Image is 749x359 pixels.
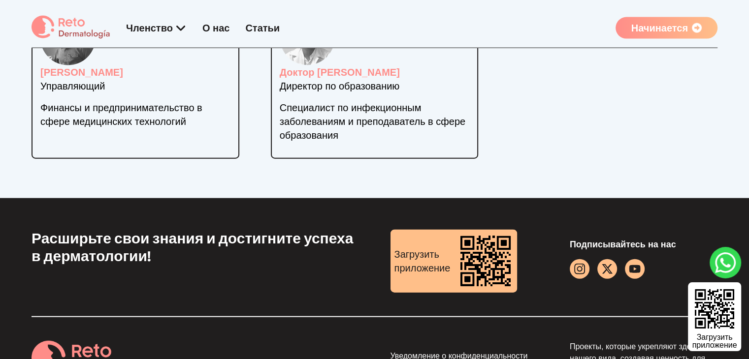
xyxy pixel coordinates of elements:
[692,341,737,349] font: приложение
[40,81,105,91] font: Управляющий
[32,16,110,40] img: Логотип конкурса дерматологии
[597,259,617,279] a: Кнопка Facebook
[271,1,479,159] a: Доктор Ури ТорукоДоктор [PERSON_NAME]Директор по образованиюСпециалист по инфекционным заболевани...
[570,239,676,249] font: Подписывайтесь на нас
[570,259,589,279] a: Кнопка Instagram
[454,230,517,293] img: скачать дерматологический QR-задание
[280,67,400,78] font: Доктор [PERSON_NAME]
[710,247,741,278] a: Кнопка WhatsApp
[40,102,202,127] font: Финансы и предпринимательство в сфере медицинских технологий
[696,333,732,341] font: Загрузить
[40,67,123,78] font: [PERSON_NAME]
[245,23,280,33] a: Статьи
[126,23,173,33] font: Членство
[394,263,451,273] font: приложение
[631,23,688,33] font: Начинается
[32,230,353,265] font: Расширьте свои знания и достигните успеха в дерматологии!
[32,1,239,159] a: Доктор Ури Торуко[PERSON_NAME]УправляющийФинансы и предпринимательство в сфере медицинских технол...
[280,102,465,141] font: Специалист по инфекционным заболеваниям и преподаватель в сфере образования
[280,81,400,91] font: Директор по образованию
[202,23,229,33] a: О нас
[616,17,717,39] a: Начинается
[394,249,439,260] font: Загрузить
[625,259,645,279] a: Значок YouTube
